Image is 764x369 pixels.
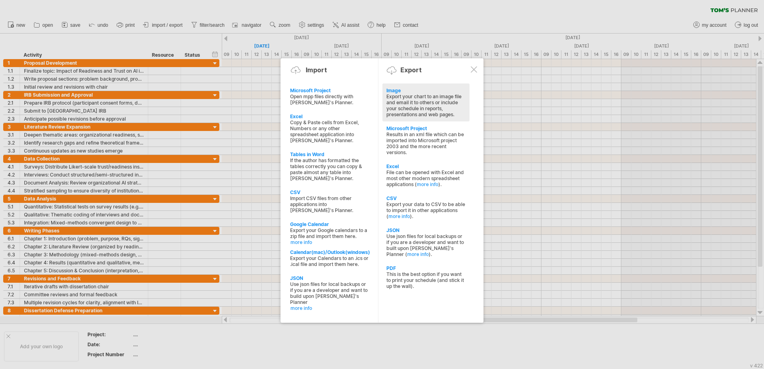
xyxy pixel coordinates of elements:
[386,271,466,289] div: This is the best option if you want to print your schedule (and stick it up the wall).
[290,239,370,245] a: more info
[386,87,466,93] div: Image
[290,119,369,143] div: Copy & Paste cells from Excel, Numbers or any other spreadsheet application into [PERSON_NAME]'s ...
[386,233,466,257] div: Use json files for local backups or if you are a developer and want to built upon [PERSON_NAME]'s...
[388,213,410,219] a: more info
[386,93,466,117] div: Export your chart to an image file and email it to others or include your schedule in reports, pr...
[386,125,466,131] div: Microsoft Project
[386,265,466,271] div: PDF
[400,66,422,74] div: Export
[386,195,466,201] div: CSV
[290,305,370,311] a: more info
[407,251,429,257] a: more info
[290,113,369,119] div: Excel
[386,227,466,233] div: JSON
[386,169,466,187] div: File can be opened with Excel and most other modern spreadsheet applications ( ).
[306,66,327,74] div: Import
[417,181,438,187] a: more info
[386,131,466,155] div: Results in an xml file which can be imported into Microsoft project 2003 and the more recent vers...
[290,157,369,181] div: If the author has formatted the tables correctly you can copy & paste almost any table into [PERS...
[290,151,369,157] div: Tables in Word
[386,163,466,169] div: Excel
[386,201,466,219] div: Export your data to CSV to be able to import it in other applications ( ).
